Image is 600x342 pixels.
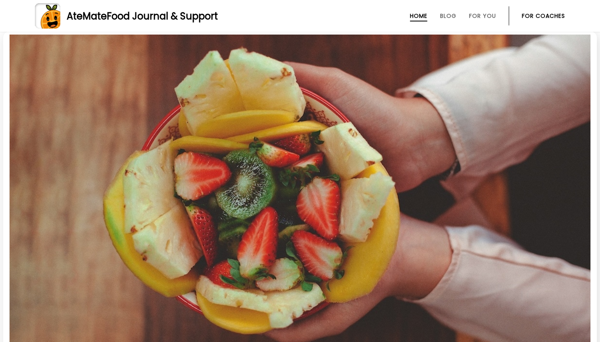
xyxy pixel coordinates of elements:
[107,10,218,23] span: Food Journal & Support
[35,3,565,29] a: AteMateFood Journal & Support
[440,13,456,19] a: Blog
[469,13,496,19] a: For You
[522,13,565,19] a: For Coaches
[60,9,218,23] div: AteMate
[410,13,427,19] a: Home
